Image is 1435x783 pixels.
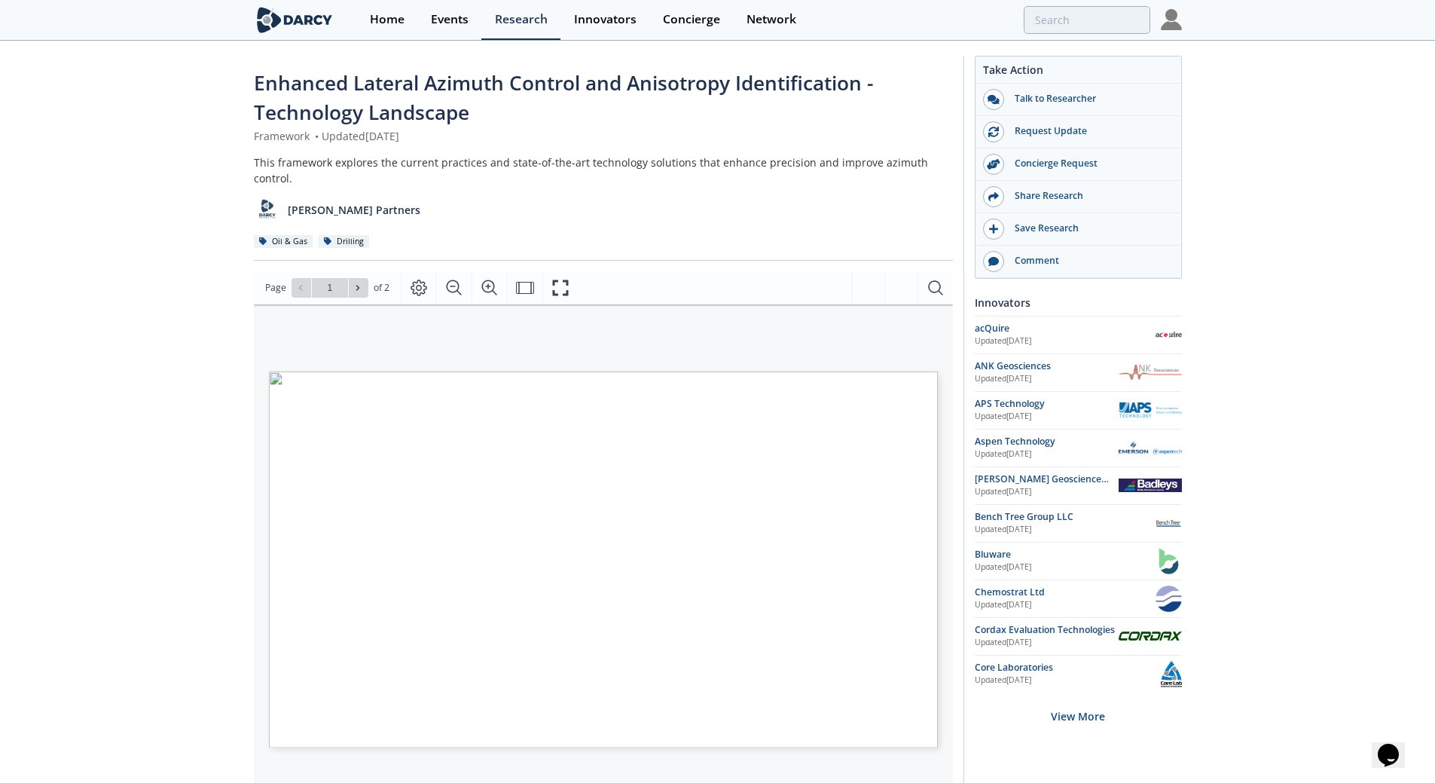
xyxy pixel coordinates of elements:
[975,637,1119,649] div: Updated [DATE]
[975,623,1119,637] div: Cordax Evaluation Technologies
[254,69,873,126] span: Enhanced Lateral Azimuth Control and Anisotropy Identification - Technology Landscape
[1004,157,1173,170] div: Concierge Request
[975,322,1182,348] a: acQuire Updated[DATE] acQuire
[1119,364,1182,381] img: ANK Geosciences
[975,510,1182,537] a: Bench Tree Group LLC Updated[DATE] Bench Tree Group LLC
[1004,189,1173,203] div: Share Research
[975,435,1119,448] div: Aspen Technology
[313,129,322,143] span: •
[254,235,313,249] div: Oil & Gas
[975,674,1161,687] div: Updated [DATE]
[975,486,1119,498] div: Updated [DATE]
[495,14,548,26] div: Research
[1372,723,1420,768] iframe: chat widget
[975,586,1156,599] div: Chemostrat Ltd
[975,548,1182,574] a: Bluware Updated[DATE] Bluware
[975,359,1182,386] a: ANK Geosciences Updated[DATE] ANK Geosciences
[975,623,1182,650] a: Cordax Evaluation Technologies Updated[DATE] Cordax Evaluation Technologies
[319,235,370,249] div: Drilling
[1119,632,1182,640] img: Cordax Evaluation Technologies
[975,524,1156,536] div: Updated [DATE]
[1161,9,1182,30] img: Profile
[288,202,420,218] p: [PERSON_NAME] Partners
[975,359,1119,373] div: ANK Geosciences
[1004,254,1173,268] div: Comment
[1161,661,1182,687] img: Core Laboratories
[1156,548,1182,574] img: Bluware
[254,154,953,186] div: This framework explores the current practices and state-of-the-art technology solutions that enha...
[975,510,1156,524] div: Bench Tree Group LLC
[975,62,1181,84] div: Take Action
[975,586,1182,612] a: Chemostrat Ltd Updated[DATE] Chemostrat Ltd
[1156,586,1182,612] img: Chemostrat Ltd
[975,322,1156,335] div: acQuire
[975,473,1119,486] div: [PERSON_NAME] Geoscience Limited
[1119,479,1182,493] img: Badley Geoscience Limited
[975,435,1182,461] a: Aspen Technology Updated[DATE] Aspen Technology
[747,14,796,26] div: Network
[574,14,637,26] div: Innovators
[1004,222,1173,235] div: Save Research
[975,397,1182,424] a: APS Technology Updated[DATE] APS Technology
[431,14,469,26] div: Events
[1024,6,1150,34] input: Advanced Search
[975,548,1156,561] div: Bluware
[975,397,1119,411] div: APS Technology
[975,599,1156,611] div: Updated [DATE]
[975,335,1156,347] div: Updated [DATE]
[254,7,336,33] img: logo-wide.svg
[1156,510,1182,537] img: Bench Tree Group LLC
[975,473,1182,499] a: [PERSON_NAME] Geoscience Limited Updated[DATE] Badley Geoscience Limited
[663,14,720,26] div: Concierge
[975,561,1156,573] div: Updated [DATE]
[254,128,953,144] div: Framework Updated [DATE]
[1119,441,1182,455] img: Aspen Technology
[975,661,1182,687] a: Core Laboratories Updated[DATE] Core Laboratories
[975,661,1161,674] div: Core Laboratories
[1156,322,1182,348] img: acQuire
[975,289,1182,316] div: Innovators
[975,693,1182,740] div: View More
[1004,124,1173,138] div: Request Update
[370,14,405,26] div: Home
[975,411,1119,423] div: Updated [DATE]
[1004,92,1173,106] div: Talk to Researcher
[1119,402,1182,417] img: APS Technology
[975,448,1119,460] div: Updated [DATE]
[975,373,1119,385] div: Updated [DATE]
